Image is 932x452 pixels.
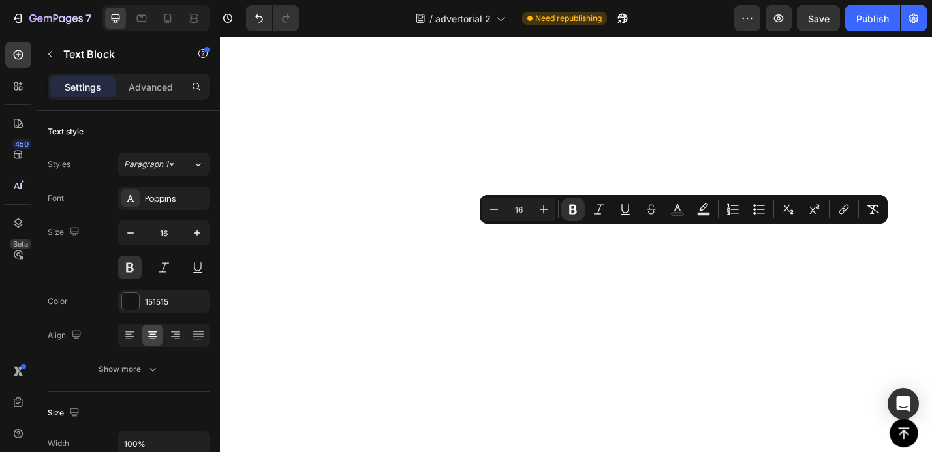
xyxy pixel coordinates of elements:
[808,13,830,24] span: Save
[888,388,919,419] div: Open Intercom Messenger
[48,192,64,204] div: Font
[220,37,932,452] iframe: Design area
[99,363,159,376] div: Show more
[5,5,97,31] button: 7
[48,357,210,381] button: Show more
[48,295,68,307] div: Color
[129,80,173,94] p: Advanced
[145,296,206,308] div: 151515
[12,139,31,149] div: 450
[65,80,101,94] p: Settings
[124,158,174,170] span: Paragraph 1*
[85,10,91,26] p: 7
[48,438,69,449] div: Width
[435,12,491,25] span: advertorial 2
[535,12,602,24] span: Need republishing
[48,404,82,422] div: Size
[246,5,299,31] div: Undo/Redo
[797,5,840,31] button: Save
[145,193,206,205] div: Poppins
[48,158,70,170] div: Styles
[10,239,31,249] div: Beta
[48,126,84,138] div: Text style
[856,12,889,25] div: Publish
[118,153,210,176] button: Paragraph 1*
[480,195,888,224] div: Editor contextual toolbar
[845,5,900,31] button: Publish
[429,12,433,25] span: /
[48,327,84,344] div: Align
[63,46,174,62] p: Text Block
[48,224,82,241] div: Size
